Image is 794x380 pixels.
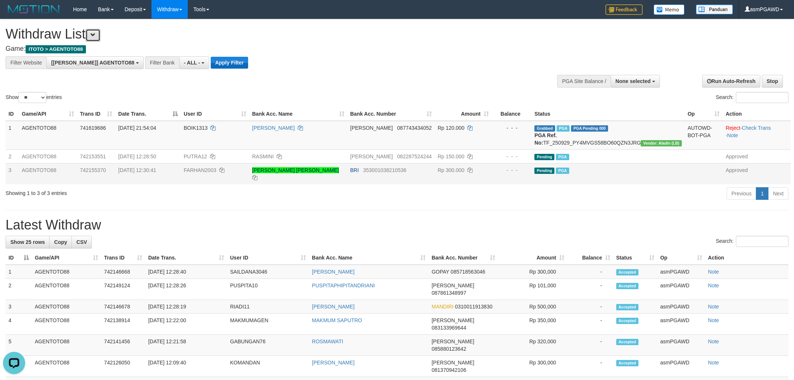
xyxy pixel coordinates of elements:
span: Copy 085880123642 to clipboard [431,346,466,352]
img: MOTION_logo.png [6,4,62,15]
a: Next [768,187,788,200]
td: [DATE] 12:28:26 [145,279,227,300]
td: PUSPITA10 [227,279,309,300]
span: PGA [556,154,569,160]
td: Rp 500,000 [498,300,567,314]
th: Op: activate to sort column ascending [657,251,705,265]
td: 4 [6,314,32,335]
a: [PERSON_NAME] [312,304,354,310]
a: Reject [725,125,740,131]
td: Rp 101,000 [498,279,567,300]
td: - [567,279,613,300]
div: PGA Site Balance / [557,75,611,87]
span: Accepted [616,318,638,324]
th: User ID: activate to sort column ascending [181,107,249,121]
th: Balance [492,107,532,121]
img: panduan.png [696,4,733,14]
td: · · [723,121,791,150]
th: Status: activate to sort column ascending [613,251,657,265]
td: Rp 350,000 [498,314,567,335]
span: ITOTO > AGENTOTO88 [26,45,86,53]
span: BOIK1313 [184,125,208,131]
button: Apply Filter [211,57,248,69]
th: Bank Acc. Name: activate to sort column ascending [309,251,428,265]
th: Bank Acc. Number: activate to sort column ascending [347,107,435,121]
td: Approved [723,149,791,163]
td: AUTOWD-BOT-PGA [685,121,723,150]
th: ID [6,107,19,121]
td: 2 [6,279,32,300]
a: Show 25 rows [6,236,50,248]
td: 1 [6,121,19,150]
span: [PERSON_NAME] [431,317,474,323]
a: MAKMUM SAPUTRO [312,317,362,323]
td: asmPGAWD [657,265,705,279]
span: Copy [54,239,67,245]
th: ID: activate to sort column descending [6,251,32,265]
span: [DATE] 21:54:04 [118,125,156,131]
td: 1 [6,265,32,279]
th: Game/API: activate to sort column ascending [32,251,101,265]
div: - - - [495,166,529,174]
th: Date Trans.: activate to sort column ascending [145,251,227,265]
span: Pending [534,168,554,174]
td: 3 [6,163,19,184]
td: KOMANDAN [227,356,309,377]
img: Button%20Memo.svg [654,4,685,15]
div: - - - [495,124,529,132]
th: Op: activate to sort column ascending [685,107,723,121]
span: 741619686 [80,125,106,131]
span: Accepted [616,360,638,366]
td: AGENTOTO88 [32,356,101,377]
span: GOPAY [431,269,449,275]
td: [DATE] 12:22:00 [145,314,227,335]
a: CSV [71,236,92,248]
button: - ALL - [179,56,209,69]
td: [DATE] 12:09:40 [145,356,227,377]
span: Accepted [616,283,638,289]
span: Copy 082287524244 to clipboard [397,153,431,159]
a: [PERSON_NAME] [312,269,354,275]
h1: Withdraw List [6,27,522,42]
td: 2 [6,149,19,163]
td: - [567,265,613,279]
div: Showing 1 to 3 of 3 entries [6,186,325,197]
span: [PERSON_NAME] [431,360,474,366]
span: MANDIRI [431,304,453,310]
span: [PERSON_NAME] [350,153,393,159]
td: Rp 300,000 [498,265,567,279]
span: Show 25 rows [10,239,45,245]
td: 742146678 [101,300,145,314]
th: Trans ID: activate to sort column ascending [77,107,115,121]
td: AGENTOTO88 [32,300,101,314]
td: [DATE] 12:28:40 [145,265,227,279]
b: PGA Ref. No: [534,132,557,146]
span: PGA Pending [571,125,608,132]
span: PUTRA12 [184,153,207,159]
button: None selected [611,75,660,87]
th: Amount: activate to sort column ascending [498,251,567,265]
a: Run Auto-Refresh [702,75,760,87]
button: [[PERSON_NAME]] AGENTOTO88 [46,56,143,69]
td: asmPGAWD [657,335,705,356]
input: Search: [736,236,788,247]
td: [DATE] 12:28:19 [145,300,227,314]
td: asmPGAWD [657,279,705,300]
input: Search: [736,92,788,103]
span: Grabbed [534,125,555,132]
td: 742126050 [101,356,145,377]
span: 742153551 [80,153,106,159]
a: Note [708,269,719,275]
div: Filter Bank [145,56,179,69]
span: Rp 150.000 [438,153,464,159]
td: asmPGAWD [657,300,705,314]
th: Balance: activate to sort column ascending [567,251,613,265]
th: Action [723,107,791,121]
span: [DATE] 12:30:41 [118,167,156,173]
th: Action [705,251,788,265]
img: Feedback.jpg [605,4,643,15]
span: Vendor URL: https://dashboard.q2checkout.com/secure [641,140,681,146]
td: [DATE] 12:21:58 [145,335,227,356]
a: 1 [756,187,768,200]
h1: Latest Withdraw [6,218,788,232]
